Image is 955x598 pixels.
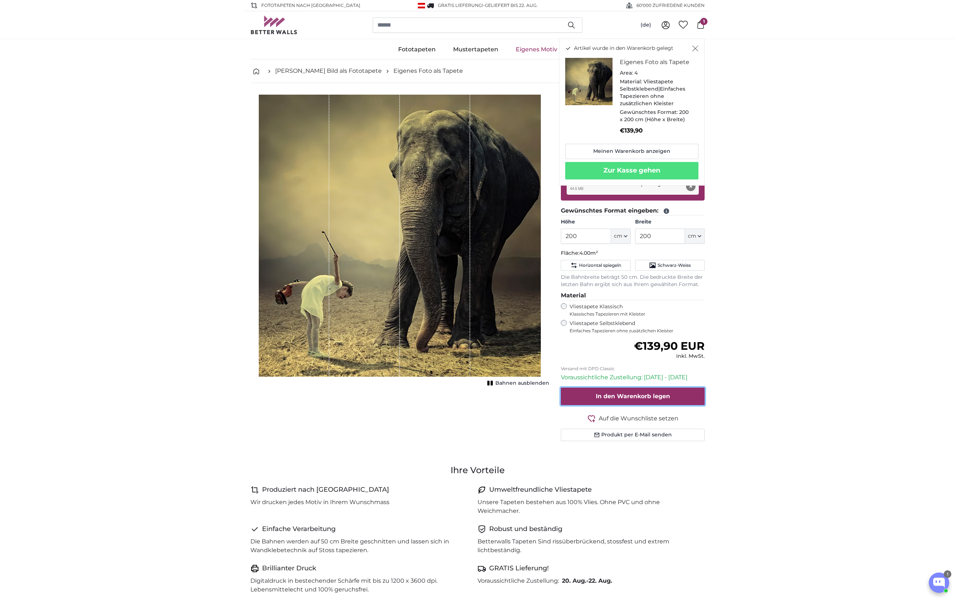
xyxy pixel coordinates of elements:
a: Mustertapeten [444,40,507,59]
button: Bahnen ausblenden [485,378,549,388]
a: Eigenes Foto als Tapete [393,67,463,75]
h4: Einfache Verarbeitung [262,524,336,534]
button: Horizontal spiegeln [561,260,630,271]
span: €139,90 EUR [634,339,705,353]
h4: Brillianter Druck [262,563,316,574]
span: Bahnen ausblenden [495,380,549,387]
b: - [562,577,612,584]
h4: Umweltfreundliche Vliestapete [489,485,592,495]
div: 1 of 1 [250,95,549,386]
span: Material: [620,78,642,85]
button: (de) [635,19,657,32]
p: Voraussichtliche Zustellung: [DATE] - [DATE] [561,373,705,382]
p: Die Bahnbreite beträgt 50 cm. Die bedruckte Breite der letzten Bahn ergibt sich aus Ihrem gewählt... [561,274,705,288]
p: Digitaldruck in bestechender Schärfe mit bis zu 1200 x 3600 dpi. Lebensmittelecht und 100% geruch... [250,577,472,594]
div: Artikel wurde in den Warenkorb gelegt [559,39,705,186]
button: In den Warenkorb legen [561,388,705,405]
h4: GRATIS Lieferung! [489,563,549,574]
legend: Gewünschtes Format eingeben: [561,206,705,215]
span: Geliefert bis 22. Aug. [485,3,538,8]
a: [PERSON_NAME] Bild als Fototapete [275,67,382,75]
span: - [483,3,538,8]
span: Artikel wurde in den Warenkorb gelegt [574,45,673,52]
button: Schließen [692,45,698,52]
span: cm [688,233,696,240]
span: 4.00m² [579,250,598,256]
span: 1 [700,18,708,25]
span: Klassisches Tapezieren mit Kleister [570,311,698,317]
span: Gewünschtes Format: [620,109,678,115]
span: 60'000 ZUFRIEDENE KUNDEN [637,2,705,9]
h4: Produziert nach [GEOGRAPHIC_DATA] [262,485,389,495]
span: Einfaches Tapezieren ohne zusätzlichen Kleister [570,328,705,334]
span: Fototapeten nach [GEOGRAPHIC_DATA] [261,2,360,9]
img: personalised-photo [565,58,613,105]
label: Vliestapete Klassisch [570,303,698,317]
button: Auf die Wunschliste setzen [561,414,705,423]
img: Betterwalls [250,16,298,34]
label: Vliestapete Selbstklebend [570,320,705,334]
span: Auf die Wunschliste setzen [599,414,678,423]
span: Area: [620,70,633,76]
span: In den Warenkorb legen [596,393,670,400]
button: Produkt per E-Mail senden [561,429,705,441]
div: 1 [944,570,951,578]
span: Vliestapete Selbstklebend|Einfaches Tapezieren ohne zusätzlichen Kleister [620,78,685,107]
p: Fläche: [561,250,705,257]
button: Zur Kasse gehen [565,162,698,179]
span: cm [614,233,622,240]
span: Horizontal spiegeln [579,262,621,268]
h3: Eigenes Foto als Tapete [620,58,693,67]
span: Schwarz-Weiss [658,262,691,268]
div: inkl. MwSt. [634,353,705,360]
span: GRATIS Lieferung! [438,3,483,8]
label: Höhe [561,218,630,226]
a: Meinen Warenkorb anzeigen [565,144,698,159]
button: cm [611,229,631,244]
a: Fototapeten [389,40,444,59]
span: 200 x 200 cm (Höhe x Breite) [620,109,689,123]
p: Unsere Tapeten bestehen aus 100% Vlies. Ohne PVC und ohne Weichmacher. [477,498,699,515]
span: 22. Aug. [589,577,612,584]
span: 4 [634,70,638,76]
button: Open chatbox [929,573,949,593]
button: cm [685,229,705,244]
p: Wir drucken jedes Motiv in Ihrem Wunschmass [250,498,389,507]
h4: Robust und beständig [489,524,562,534]
p: €139,90 [620,126,693,135]
p: Betterwalls Tapeten Sind rissüberbrückend, stossfest und extrem lichtbeständig. [477,537,699,555]
img: Österreich [418,3,425,8]
legend: Material [561,291,705,300]
h3: Ihre Vorteile [250,464,705,476]
button: Schwarz-Weiss [635,260,705,271]
p: Voraussichtliche Zustellung: [477,577,559,585]
p: Versand mit DPD Classic [561,366,705,372]
nav: breadcrumbs [250,59,705,83]
p: Die Bahnen werden auf 50 cm Breite geschnitten und lassen sich in Wandklebetechnik auf Stoss tape... [250,537,472,555]
label: Breite [635,218,705,226]
span: 20. Aug. [562,577,586,584]
a: Eigenes Motiv [507,40,566,59]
